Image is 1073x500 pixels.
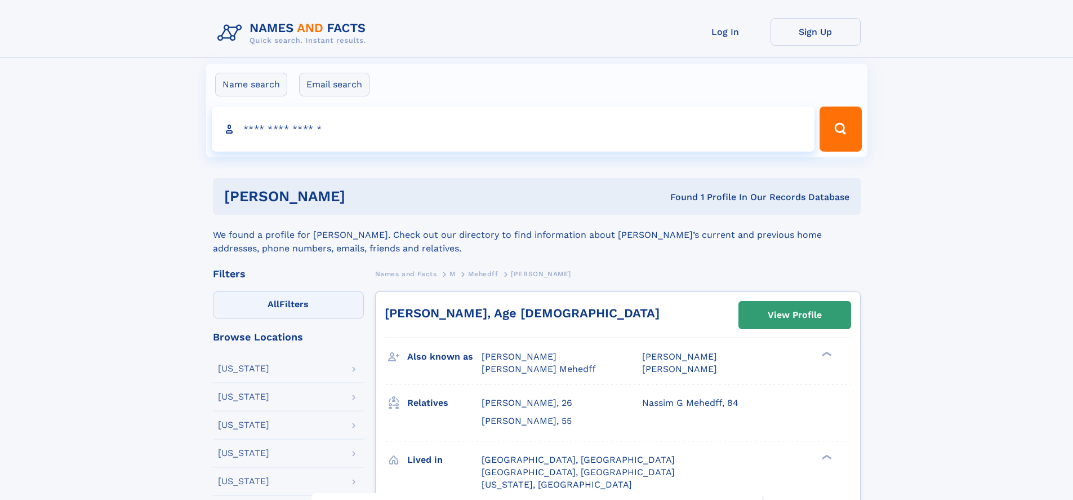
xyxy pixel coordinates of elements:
[482,467,675,477] span: [GEOGRAPHIC_DATA], [GEOGRAPHIC_DATA]
[482,397,572,409] a: [PERSON_NAME], 26
[739,302,851,329] a: View Profile
[299,73,369,96] label: Email search
[819,351,832,358] div: ❯
[213,269,364,279] div: Filters
[213,215,861,255] div: We found a profile for [PERSON_NAME]. Check out our directory to find information about [PERSON_N...
[768,302,822,328] div: View Profile
[507,191,849,203] div: Found 1 Profile In Our Records Database
[482,479,632,490] span: [US_STATE], [GEOGRAPHIC_DATA]
[482,351,556,362] span: [PERSON_NAME]
[213,332,364,342] div: Browse Locations
[511,270,571,278] span: [PERSON_NAME]
[213,18,375,48] img: Logo Names and Facts
[218,392,269,401] div: [US_STATE]
[218,364,269,373] div: [US_STATE]
[213,291,364,318] label: Filters
[680,18,771,46] a: Log In
[642,351,717,362] span: [PERSON_NAME]
[407,450,482,470] h3: Lived in
[771,18,861,46] a: Sign Up
[820,107,861,152] button: Search Button
[375,267,437,281] a: Names and Facts
[468,267,498,281] a: Mehedff
[212,107,815,152] input: search input
[407,393,482,413] h3: Relatives
[449,270,456,278] span: M
[215,73,287,96] label: Name search
[218,421,269,430] div: [US_STATE]
[218,477,269,486] div: [US_STATE]
[482,364,596,374] span: [PERSON_NAME] Mehedff
[268,299,279,309] span: All
[218,449,269,458] div: [US_STATE]
[224,189,508,203] h1: [PERSON_NAME]
[642,364,717,374] span: [PERSON_NAME]
[482,415,572,427] a: [PERSON_NAME], 55
[482,454,675,465] span: [GEOGRAPHIC_DATA], [GEOGRAPHIC_DATA]
[642,397,738,409] a: Nassim G Mehedff, 84
[819,453,832,461] div: ❯
[449,267,456,281] a: M
[385,306,660,320] a: [PERSON_NAME], Age [DEMOGRAPHIC_DATA]
[468,270,498,278] span: Mehedff
[407,347,482,366] h3: Also known as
